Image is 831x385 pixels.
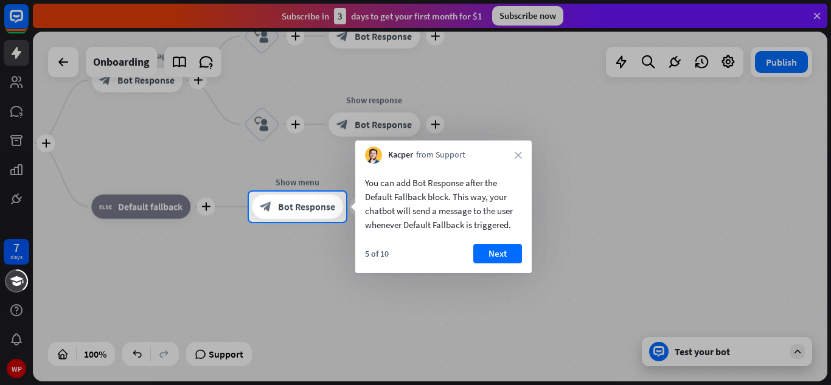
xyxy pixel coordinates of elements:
[260,201,272,213] i: block_bot_response
[278,201,335,213] span: Bot Response
[515,151,522,159] i: close
[416,149,465,161] span: from Support
[365,248,389,259] div: 5 of 10
[10,5,46,41] button: Open LiveChat chat widget
[388,149,413,161] span: Kacper
[473,244,522,263] button: Next
[365,176,522,232] div: You can add Bot Response after the Default Fallback block. This way, your chatbot will send a mes...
